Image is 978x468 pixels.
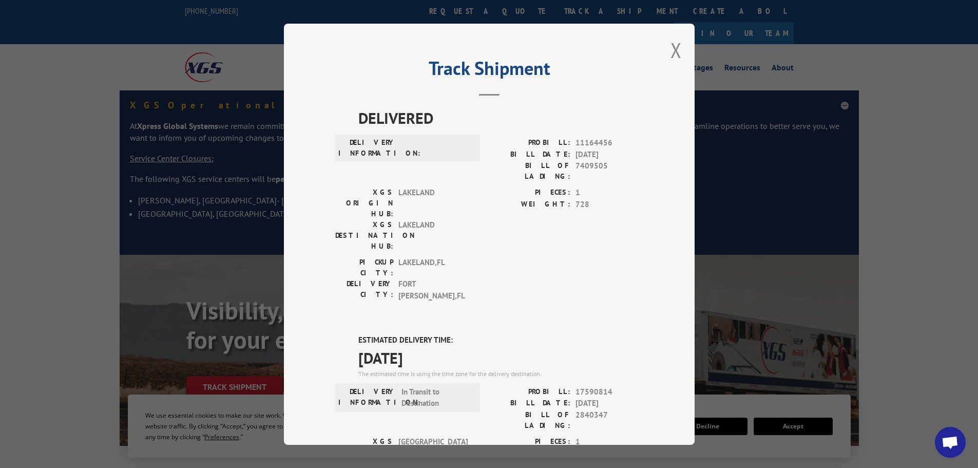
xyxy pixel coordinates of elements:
span: FORT [PERSON_NAME] , FL [398,278,468,302]
label: PICKUP CITY: [335,257,393,278]
label: DELIVERY INFORMATION: [338,137,396,159]
label: PROBILL: [489,386,570,398]
span: 2840347 [576,409,643,430]
label: BILL DATE: [489,148,570,160]
h2: Track Shipment [335,61,643,81]
label: PIECES: [489,187,570,199]
span: 7409505 [576,160,643,182]
span: 1 [576,436,643,447]
span: LAKELAND [398,219,468,252]
span: 728 [576,198,643,210]
span: 1 [576,187,643,199]
label: BILL OF LADING: [489,409,570,430]
label: PROBILL: [489,137,570,149]
button: Close modal [670,36,682,64]
span: LAKELAND [398,187,468,219]
span: 17590814 [576,386,643,398]
label: BILL DATE: [489,398,570,409]
label: DELIVERY INFORMATION: [338,386,396,409]
label: DELIVERY CITY: [335,278,393,302]
label: ESTIMATED DELIVERY TIME: [358,334,643,346]
label: WEIGHT: [489,198,570,210]
span: [DATE] [358,346,643,369]
span: In Transit to Destination [401,386,471,409]
span: [GEOGRAPHIC_DATA] [398,436,468,468]
span: DELIVERED [358,106,643,129]
span: LAKELAND , FL [398,257,468,278]
a: Open chat [935,427,966,458]
span: [DATE] [576,148,643,160]
span: [DATE] [576,398,643,409]
label: PIECES: [489,436,570,447]
div: The estimated time is using the time zone for the delivery destination. [358,369,643,378]
label: XGS DESTINATION HUB: [335,219,393,252]
label: XGS ORIGIN HUB: [335,436,393,468]
label: BILL OF LADING: [489,160,570,182]
label: XGS ORIGIN HUB: [335,187,393,219]
span: 11164456 [576,137,643,149]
